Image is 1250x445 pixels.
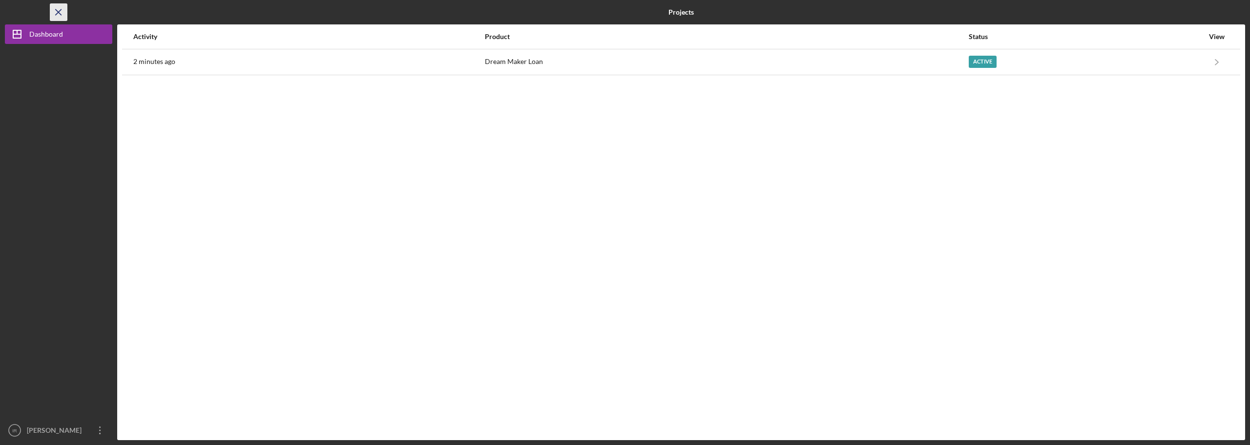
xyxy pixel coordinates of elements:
div: Status [969,33,1204,41]
time: 2025-09-05 19:19 [133,58,175,65]
div: View [1205,33,1229,41]
div: Activity [133,33,484,41]
button: Dashboard [5,24,112,44]
text: IR [12,428,17,433]
div: Dashboard [29,24,63,46]
div: Dream Maker Loan [485,50,968,74]
div: Active [969,56,997,68]
b: Projects [668,8,694,16]
div: [PERSON_NAME] [24,421,88,443]
div: Product [485,33,968,41]
button: IR[PERSON_NAME] [5,421,112,440]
